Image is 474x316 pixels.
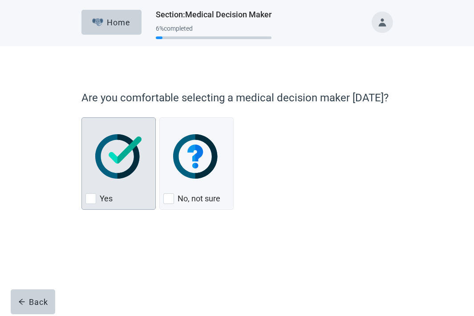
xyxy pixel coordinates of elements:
div: No, not sure, checkbox, not checked [159,117,234,210]
button: Toggle account menu [372,12,393,33]
div: Yes, checkbox, not checked [81,117,156,210]
button: ElephantHome [81,10,142,35]
label: Yes [100,193,113,204]
span: arrow-left [18,298,25,305]
div: Home [92,18,130,27]
button: arrow-leftBack [11,289,55,314]
h1: Section : Medical Decision Maker [156,8,271,21]
img: Elephant [92,18,103,26]
div: 6 % completed [156,25,271,32]
p: Are you comfortable selecting a medical decision maker [DATE]? [81,90,389,106]
div: Back [18,297,48,306]
label: No, not sure [178,193,220,204]
div: Progress section [156,21,271,43]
